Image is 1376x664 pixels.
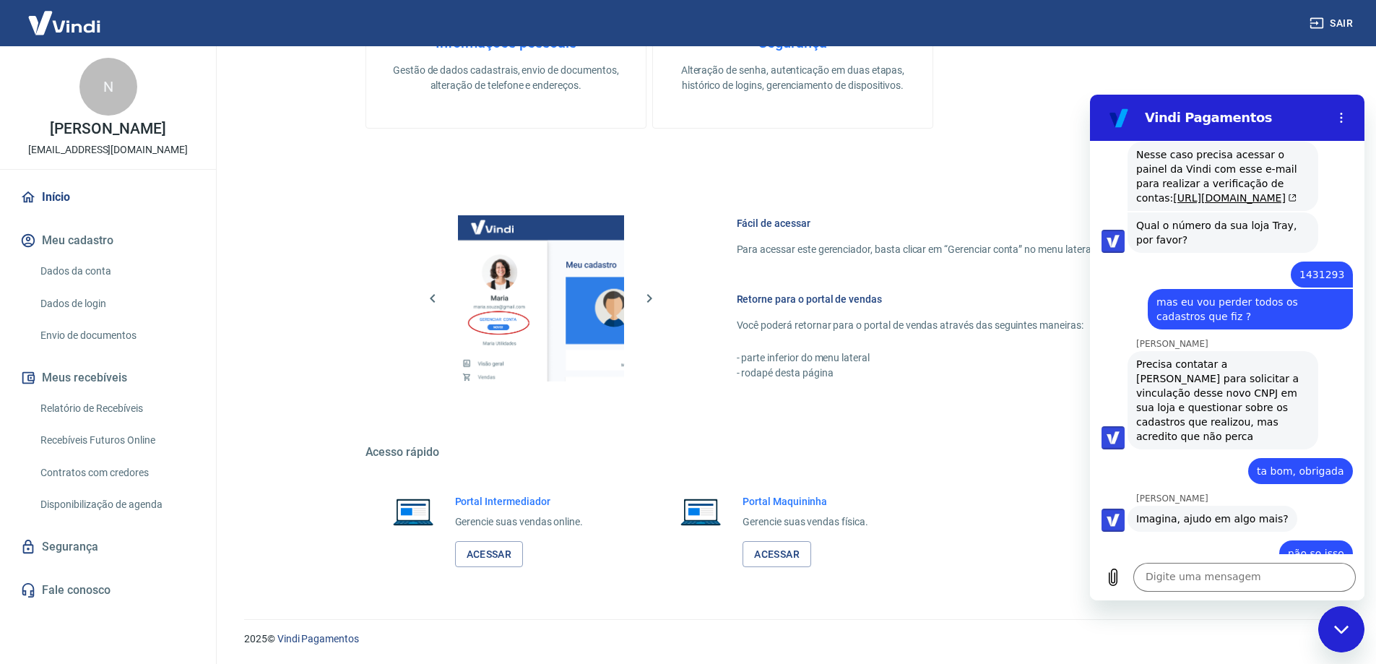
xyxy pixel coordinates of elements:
a: Envio de documentos [35,321,199,350]
a: Dados da conta [35,256,199,286]
a: Início [17,181,199,213]
a: Acessar [455,541,524,568]
p: - rodapé desta página [737,366,1186,381]
a: Relatório de Recebíveis [35,394,199,423]
a: Fale conosco [17,574,199,606]
a: Acessar [743,541,811,568]
img: Vindi [17,1,111,45]
button: Meus recebíveis [17,362,199,394]
p: Alteração de senha, autenticação em duas etapas, histórico de logins, gerenciamento de dispositivos. [676,63,909,93]
h6: Portal Intermediador [455,494,584,509]
a: Vindi Pagamentos [277,633,359,644]
p: Para acessar este gerenciador, basta clicar em “Gerenciar conta” no menu lateral do portal de ven... [737,242,1186,257]
p: Gerencie suas vendas online. [455,514,584,530]
h6: Portal Maquininha [743,494,868,509]
a: Segurança [17,531,199,563]
div: N [79,58,137,116]
p: Gerencie suas vendas física. [743,514,868,530]
iframe: Janela de mensagens [1090,95,1364,600]
p: Você poderá retornar para o portal de vendas através das seguintes maneiras: [737,318,1186,333]
p: 2025 © [244,631,1341,647]
button: Sair [1307,10,1359,37]
h5: Acesso rápido [365,445,1221,460]
p: Gestão de dados cadastrais, envio de documentos, alteração de telefone e endereços. [389,63,623,93]
a: Dados de login [35,289,199,319]
img: Imagem de um notebook aberto [670,494,731,529]
iframe: Botão para abrir a janela de mensagens, conversa em andamento [1318,606,1364,652]
p: - parte inferior do menu lateral [737,350,1186,366]
h6: Retorne para o portal de vendas [737,292,1186,306]
button: Meu cadastro [17,225,199,256]
a: Contratos com credores [35,458,199,488]
h6: Fácil de acessar [737,216,1186,230]
p: [PERSON_NAME] [50,121,165,137]
a: Recebíveis Futuros Online [35,426,199,455]
img: Imagem da dashboard mostrando o botão de gerenciar conta na sidebar no lado esquerdo [458,215,624,381]
img: Imagem de um notebook aberto [383,494,443,529]
p: [EMAIL_ADDRESS][DOMAIN_NAME] [28,142,188,158]
a: Disponibilização de agenda [35,490,199,519]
